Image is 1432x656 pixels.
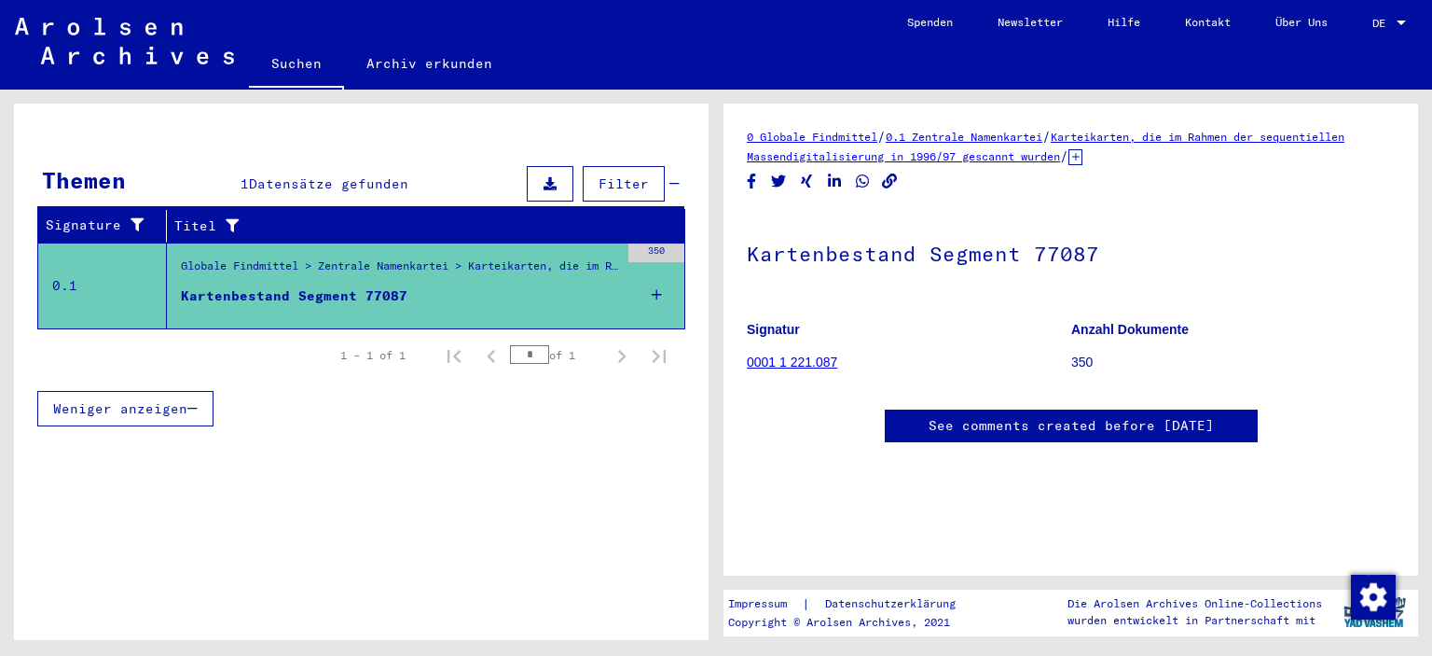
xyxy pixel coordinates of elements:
button: Share on LinkedIn [825,170,845,193]
a: Archiv erkunden [344,41,515,86]
div: | [728,594,978,614]
button: Previous page [473,337,510,374]
a: 0001 1 221.087 [747,355,837,370]
button: Share on Twitter [769,170,789,193]
div: Signature [46,211,171,241]
span: DE [1372,17,1393,30]
p: Copyright © Arolsen Archives, 2021 [728,614,978,631]
button: Filter [583,166,665,202]
p: 350 [1071,353,1395,372]
p: Die Arolsen Archives Online-Collections [1067,595,1322,612]
button: Share on Facebook [742,170,762,193]
span: / [1060,147,1068,164]
img: yv_logo.png [1340,589,1410,635]
button: Last page [640,337,678,374]
button: Weniger anzeigen [37,391,213,426]
img: Arolsen_neg.svg [15,18,234,64]
span: / [1042,128,1051,145]
button: Next page [603,337,640,374]
span: Filter [599,175,649,192]
div: Titel [174,216,648,236]
a: Datenschutzerklärung [810,594,978,614]
button: Copy link [880,170,900,193]
div: Globale Findmittel > Zentrale Namenkartei > Karteikarten, die im Rahmen der sequentiellen Massend... [181,258,619,284]
button: First page [435,337,473,374]
div: Zustimmung ändern [1350,574,1395,619]
b: Signatur [747,322,800,337]
span: / [877,128,886,145]
a: Impressum [728,594,802,614]
h1: Kartenbestand Segment 77087 [747,211,1395,293]
b: Anzahl Dokumente [1071,322,1189,337]
div: Titel [174,211,667,241]
p: wurden entwickelt in Partnerschaft mit [1067,612,1322,629]
a: 0.1 Zentrale Namenkartei [886,130,1042,144]
a: Suchen [249,41,344,90]
a: 0 Globale Findmittel [747,130,877,144]
button: Share on WhatsApp [853,170,873,193]
span: Weniger anzeigen [53,400,187,417]
div: Signature [46,216,152,235]
button: Share on Xing [797,170,817,193]
a: See comments created before [DATE] [929,416,1214,436]
img: Zustimmung ändern [1351,575,1396,620]
div: Kartenbestand Segment 77087 [181,286,407,306]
